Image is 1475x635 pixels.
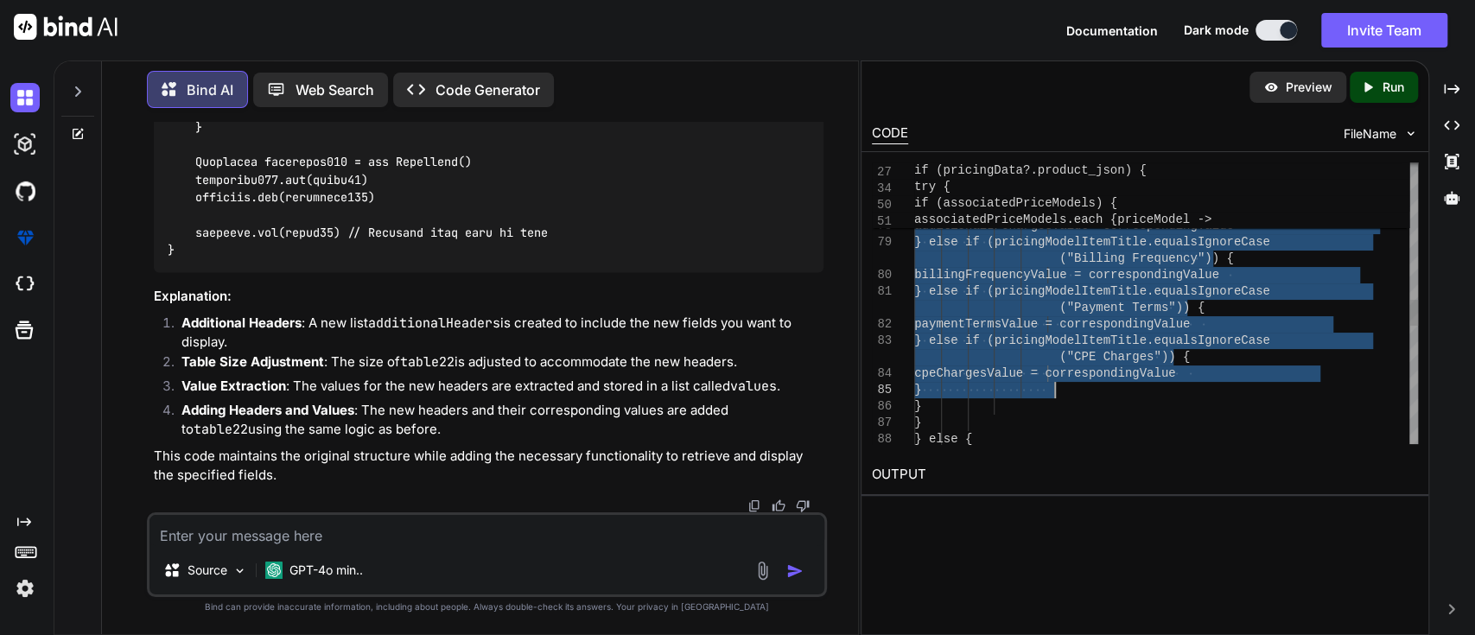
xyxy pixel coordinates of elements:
span: cpeChargesValue = correspo [914,366,1103,380]
div: 86 [872,398,892,415]
li: : A new list is created to include the new fields you want to display. [168,313,824,352]
span: } [914,399,921,413]
div: 80 [872,267,892,283]
span: ("CPE Charges")) { [1059,350,1190,364]
span: 27 [872,164,892,181]
span: pondingValue [1103,317,1190,331]
span: Dark mode [1184,22,1249,39]
img: copy [747,498,761,512]
div: 87 [872,415,892,431]
code: values [730,377,777,394]
span: } else if (pricingModelItemTit [914,333,1132,347]
div: CODE [872,124,908,144]
code: additionalHeaders [368,314,500,331]
div: 84 [872,365,892,382]
span: correspondingValue [1103,219,1233,232]
span: } else { [914,432,972,446]
img: dislike [796,498,810,512]
span: try { [914,180,950,194]
p: Source [188,562,227,579]
img: preview [1263,79,1279,95]
img: cloudideIcon [10,270,40,299]
span: } else if (pricingModelItemTit [914,235,1132,249]
div: 88 [872,431,892,448]
span: le.equalsIgnoreCase [1132,235,1270,249]
img: darkAi-studio [10,130,40,159]
span: associatedPriceModels.each { [914,213,1117,226]
span: priceModel -> [1117,213,1211,226]
img: attachment [753,561,772,581]
h3: Explanation: [154,286,824,306]
strong: Value Extraction [181,377,286,393]
span: if (associatedPriceModels) { [914,196,1117,210]
p: Web Search [296,79,374,100]
span: 51 [872,213,892,230]
img: Bind AI [14,14,118,40]
li: : The values for the new headers are extracted and stored in a list called . [168,376,824,400]
span: ("Payment Terms")) { [1059,301,1205,314]
p: Preview [1286,79,1332,96]
p: Bind AI [187,79,233,100]
img: chevron down [1403,126,1418,141]
strong: Table Size Adjustment [181,352,324,369]
h2: OUTPUT [861,454,1428,495]
span: le.equalsIgnoreCase [1132,333,1270,347]
span: if (pricingData?.product_json) { [914,163,1147,177]
img: darkChat [10,83,40,112]
span: FileName [1344,125,1396,143]
p: This code maintains the original structure while adding the necessary functionality to retrieve a... [154,446,824,485]
li: : The size of is adjusted to accommodate the new headers. [168,352,824,376]
img: settings [10,574,40,603]
img: like [772,498,785,512]
div: 83 [872,333,892,349]
span: } [914,383,921,397]
div: 79 [872,234,892,251]
p: GPT-4o min.. [289,562,363,579]
img: githubDark [10,176,40,206]
div: 85 [872,382,892,398]
img: premium [10,223,40,252]
code: table22 [400,352,455,370]
li: : The new headers and their corresponding values are added to using the same logic as before. [168,400,824,439]
span: billingFrequencyValue = co [914,268,1103,282]
p: Run [1383,79,1404,96]
span: le.equalsIgnoreCase [1132,284,1270,298]
span: } else if (pricingModelItemTit [914,284,1132,298]
strong: Adding Headers and Values [181,401,354,417]
code: table22 [194,420,248,437]
p: Bind can provide inaccurate information, including about people. Always double-check its answers.... [147,600,828,613]
span: rrespondingValue [1103,268,1218,282]
span: 34 [872,181,892,197]
p: Code Generator [436,79,540,100]
button: Invite Team [1321,13,1447,48]
div: 81 [872,283,892,300]
img: Pick Models [232,563,247,578]
strong: Additional Headers [181,314,302,330]
span: 50 [872,197,892,213]
button: Documentation [1066,22,1158,40]
img: icon [786,562,804,580]
span: additionalIPChargesValue = [914,219,1103,232]
span: Documentation [1066,23,1158,38]
span: ndingValue [1103,366,1175,380]
span: paymentTermsValue = corres [914,317,1103,331]
span: ("Billing Frequency")) { [1059,251,1234,265]
span: } [914,416,921,429]
img: GPT-4o mini [265,562,283,579]
div: 82 [872,316,892,333]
